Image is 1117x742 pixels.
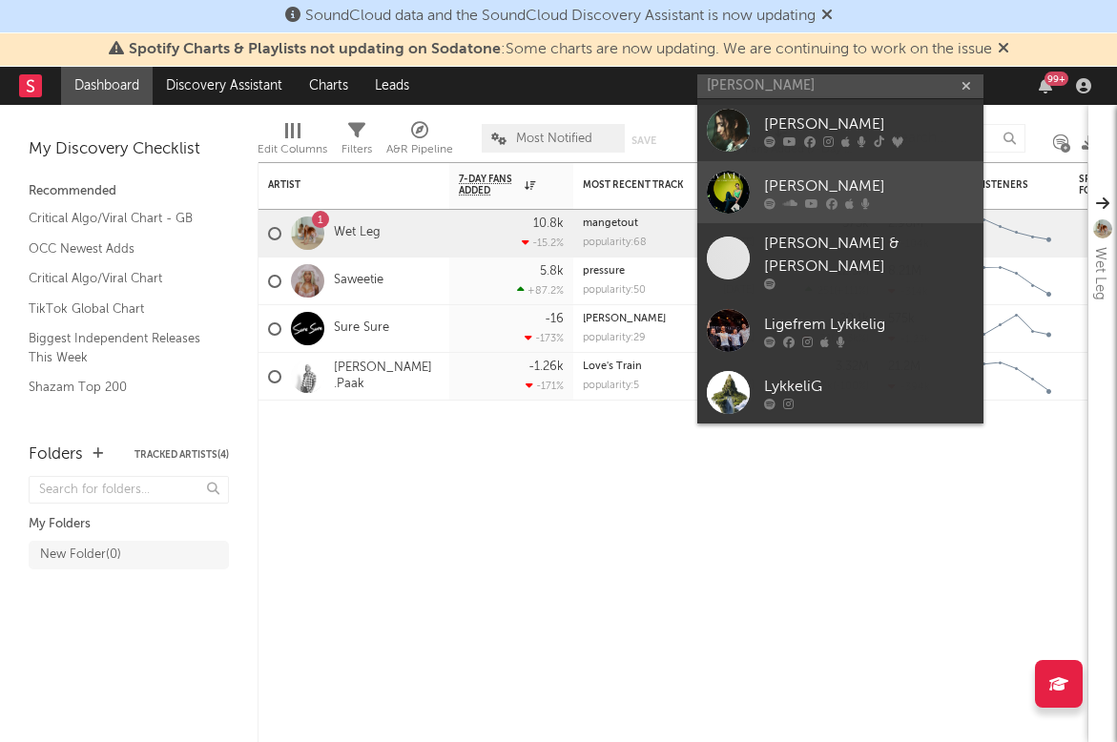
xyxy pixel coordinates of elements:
span: Dismiss [821,9,833,24]
div: [PERSON_NAME] [764,175,974,197]
span: Spotify Charts & Playlists not updating on Sodatone [129,42,501,57]
div: A&R Pipeline [386,114,453,170]
div: pressure [583,266,755,277]
svg: Chart title [974,353,1060,401]
a: [PERSON_NAME] .Paak [334,361,440,393]
div: Recommended [29,180,229,203]
div: Love's Train [583,361,755,372]
div: popularity: 50 [583,285,646,296]
button: 99+ [1039,78,1052,93]
div: 99 + [1045,72,1068,86]
div: -173 % [525,332,564,344]
a: Wet Leg [334,225,381,241]
a: pressure [583,266,625,277]
div: [PERSON_NAME] [764,113,974,135]
svg: Chart title [974,258,1060,305]
svg: Chart title [974,210,1060,258]
button: Tracked Artists(4) [134,450,229,460]
div: Artist [268,179,411,191]
div: Filters [341,138,372,161]
a: Leads [362,67,423,105]
div: LykkeliG [764,375,974,398]
div: Folders [29,443,83,466]
div: -15.2 % [522,237,564,249]
div: popularity: 68 [583,237,647,248]
a: Charts [296,67,362,105]
a: [PERSON_NAME] [697,99,983,161]
div: My Discovery Checklist [29,138,229,161]
div: popularity: 5 [583,381,639,391]
span: Dismiss [998,42,1009,57]
div: +87.2 % [517,284,564,297]
span: : Some charts are now updating. We are continuing to work on the issue [129,42,992,57]
a: Biggest Independent Releases This Week [29,328,210,367]
a: Saweetie [334,273,383,289]
a: Love's Train [583,361,642,372]
a: [PERSON_NAME] & [PERSON_NAME] [697,223,983,299]
svg: Chart title [974,305,1060,353]
a: [PERSON_NAME] [583,314,666,324]
div: popularity: 29 [583,333,646,343]
span: 7-Day Fans Added [459,174,520,196]
input: Search for folders... [29,476,229,504]
button: Save [631,135,656,146]
span: SoundCloud data and the SoundCloud Discovery Assistant is now updating [305,9,816,24]
div: 5.8k [540,265,564,278]
div: -1.26k [528,361,564,373]
a: OCC Newest Adds [29,238,210,259]
a: Shazam Top 200 [29,377,210,398]
div: -16 [545,313,564,325]
div: Ligefrem Lykkelig [764,313,974,336]
a: Discovery Assistant [153,67,296,105]
div: Edit Columns [258,114,327,170]
div: Filters [341,114,372,170]
div: A&R Pipeline [386,138,453,161]
div: Keysman [583,314,755,324]
div: New Folder ( 0 ) [40,544,121,567]
a: YouTube Hottest Videos [29,407,210,428]
a: mangetout [583,218,638,229]
div: Edit Columns [258,138,327,161]
div: mangetout [583,218,755,229]
a: Ligefrem Lykkelig [697,299,983,361]
a: New Folder(0) [29,541,229,569]
span: Most Notified [516,133,592,145]
a: Sure Sure [334,320,389,337]
a: LykkeliG [697,361,983,423]
div: Most Recent Track [583,179,726,191]
div: My Folders [29,513,229,536]
a: TikTok Global Chart [29,299,210,319]
div: Wet Leg [1088,247,1111,300]
div: -171 % [526,380,564,392]
a: Dashboard [61,67,153,105]
a: [PERSON_NAME] [697,161,983,223]
a: Critical Algo/Viral Chart [29,268,210,289]
div: 10.8k [533,217,564,230]
a: Critical Algo/Viral Chart - GB [29,208,210,229]
div: [PERSON_NAME] & [PERSON_NAME] [764,233,974,278]
input: Search for artists [697,74,983,98]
